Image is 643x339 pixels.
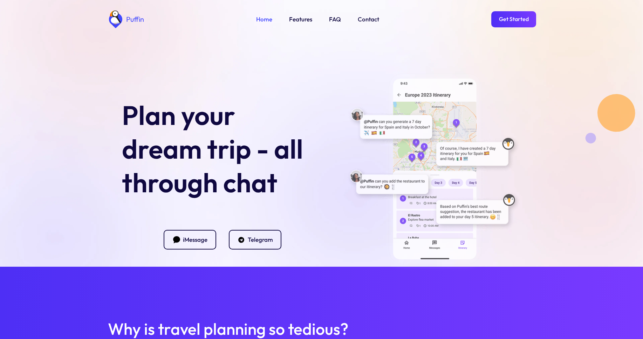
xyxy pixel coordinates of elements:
[229,230,287,250] a: Icon of the Telegram chat app logo.Telegram
[164,230,222,250] a: Icon of an iMessage bubble.iMessage
[122,98,315,199] h1: Plan your dream trip - all through chat
[256,15,272,24] a: Home
[107,11,144,28] a: home
[491,11,536,27] a: Get Started
[248,236,273,244] div: Telegram
[329,15,341,24] a: FAQ
[172,235,181,244] img: Icon of an iMessage bubble.
[237,235,246,244] img: Icon of the Telegram chat app logo.
[289,15,312,24] a: Features
[183,236,207,244] div: iMessage
[124,16,144,23] div: Puffin
[346,65,521,273] img: An image showing the Puffin mobile app: There is a map with many locations and a day-by-day itine...
[358,15,379,24] a: Contact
